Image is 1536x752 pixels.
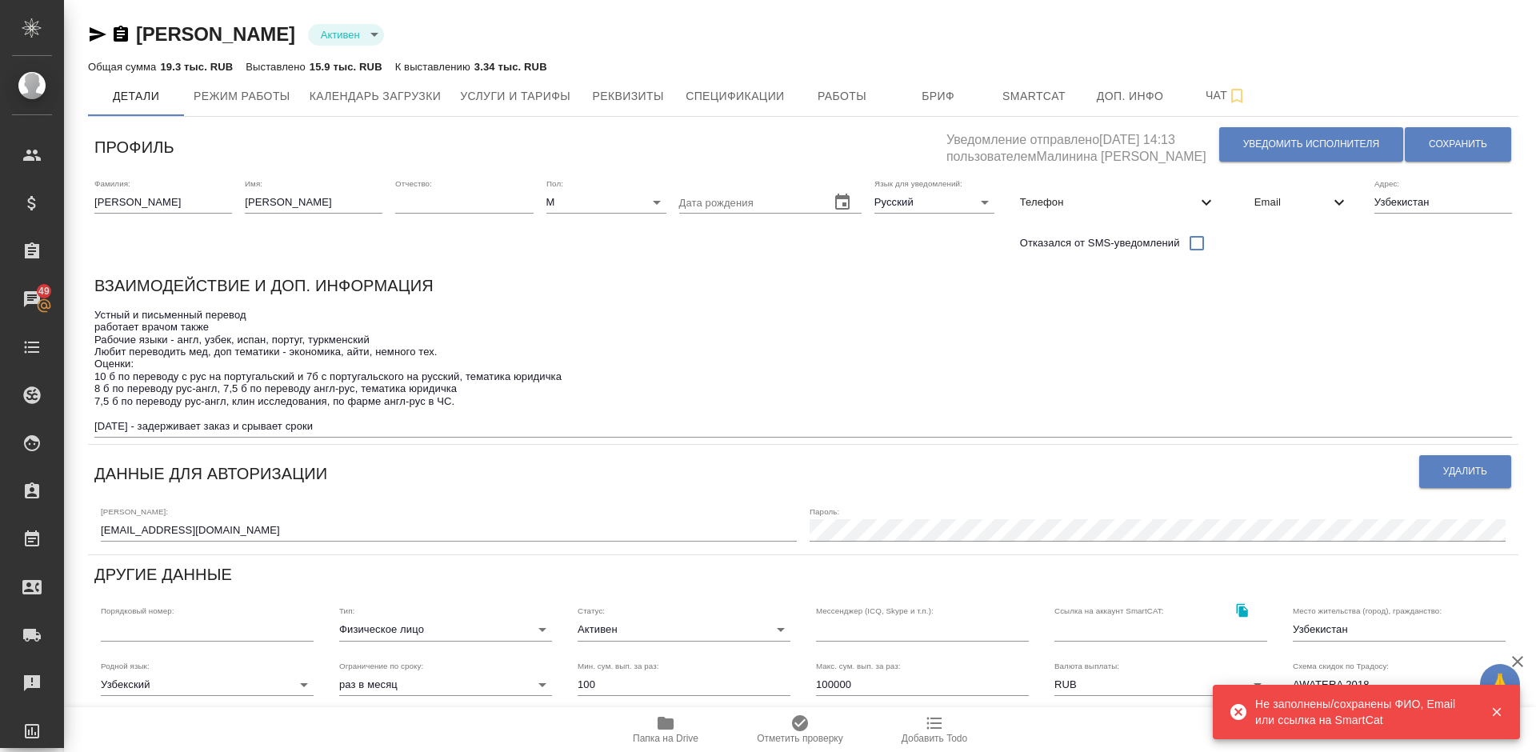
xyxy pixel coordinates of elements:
span: Бриф [900,86,977,106]
span: Режим работы [194,86,290,106]
span: Добавить Todo [902,733,967,744]
label: Место жительства (город), гражданство: [1293,607,1442,615]
label: Имя: [245,179,262,187]
button: Скопировать ссылку для ЯМессенджера [88,25,107,44]
div: Физическое лицо [339,618,552,641]
span: Папка на Drive [633,733,698,744]
button: Добавить Todo [867,707,1002,752]
span: Реквизиты [590,86,666,106]
label: Фамилия: [94,179,130,187]
span: Отметить проверку [757,733,842,744]
button: Удалить [1419,455,1511,488]
a: [PERSON_NAME] [136,23,295,45]
button: Уведомить исполнителя [1219,127,1403,162]
span: Телефон [1020,194,1197,210]
h6: Взаимодействие и доп. информация [94,273,434,298]
span: Детали [98,86,174,106]
button: Сохранить [1405,127,1511,162]
label: Мессенджер (ICQ, Skype и т.п.): [816,607,934,615]
p: Выставлено [246,61,310,73]
span: Уведомить исполнителя [1243,138,1379,151]
span: Удалить [1443,465,1487,478]
label: Язык для уведомлений: [874,179,962,187]
div: Email [1242,185,1362,220]
div: AWATERA 2018 [1293,674,1506,696]
label: Схема скидок по Традосу: [1293,662,1389,670]
label: Родной язык: [101,662,150,670]
label: Пароль: [810,507,839,515]
div: раз в месяц [339,674,552,696]
span: Сохранить [1429,138,1487,151]
label: Мин. сум. вып. за раз: [578,662,659,670]
p: 19.3 тыс. RUB [160,61,233,73]
p: 15.9 тыс. RUB [310,61,382,73]
h6: Данные для авторизации [94,461,327,486]
label: [PERSON_NAME]: [101,507,168,515]
div: Узбекский [101,674,314,696]
span: Email [1254,194,1330,210]
div: Русский [874,191,994,214]
span: Спецификации [686,86,784,106]
div: М [546,191,666,214]
button: Скопировать ссылку [111,25,130,44]
div: Активен [578,618,790,641]
div: Не заполнены/сохранены ФИО, Email или ссылка на SmartCat [1255,696,1466,728]
label: Порядковый номер: [101,607,174,615]
button: Скопировать ссылку [1226,594,1258,626]
label: Ограничение по сроку: [339,662,423,670]
p: Общая сумма [88,61,160,73]
p: К выставлению [395,61,474,73]
a: 49 [4,279,60,319]
span: 🙏 [1486,667,1514,701]
span: Услуги и тарифы [460,86,570,106]
div: Телефон [1007,185,1229,220]
label: Ссылка на аккаунт SmartCAT: [1054,607,1164,615]
label: Адрес: [1374,179,1399,187]
button: Закрыть [1480,705,1513,719]
span: Отказался от SMS-уведомлений [1020,235,1180,251]
label: Тип: [339,607,354,615]
h6: Другие данные [94,562,232,587]
button: Папка на Drive [598,707,733,752]
label: Отчество: [395,179,432,187]
span: Smartcat [996,86,1073,106]
p: 3.34 тыс. RUB [474,61,547,73]
label: Статус: [578,607,605,615]
label: Макс. сум. вып. за раз: [816,662,901,670]
span: Работы [804,86,881,106]
textarea: Устный и письменный перевод работает врачом также Рабочие языки - англ, узбек, испан, португ, тур... [94,309,1512,432]
h6: Профиль [94,134,174,160]
span: Доп. инфо [1092,86,1169,106]
span: 49 [29,283,59,299]
label: Валюта выплаты: [1054,662,1119,670]
label: Пол: [546,179,563,187]
span: Календарь загрузки [310,86,442,106]
div: RUB [1054,674,1267,696]
div: Активен [308,24,384,46]
button: Активен [316,28,365,42]
button: Отметить проверку [733,707,867,752]
svg: Подписаться [1227,86,1246,106]
span: Чат [1188,86,1265,106]
h5: Уведомление отправлено [DATE] 14:13 пользователем Малинина [PERSON_NAME] [946,123,1218,166]
button: 🙏 [1480,664,1520,704]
